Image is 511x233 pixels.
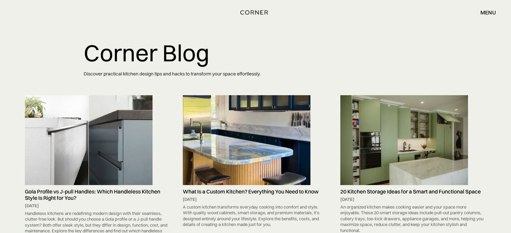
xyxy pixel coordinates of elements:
[183,202,329,229] div: A custom kitchen transforms everyday cooking into comfort and style. With quality wood cabinets, ...
[183,188,329,195] h5: What Is a Custom Kitchen? Everything You Need to Know
[25,188,171,201] h5: Gola Profile vs J-pull Handles: Which Handleless Kitchen Style Is Right for You?
[480,10,496,15] div: menu
[84,40,428,66] h1: Corner Blog
[238,8,273,17] a: home
[340,196,486,202] div: [DATE]
[25,203,171,209] div: [DATE]
[474,7,496,18] div: menu
[179,95,332,229] a: What Is a Custom Kitchen? Everything You Need to Know[DATE]A custom kitchen transforms everyday c...
[340,188,486,195] h5: 20 Kitchen Storage Ideas for a Smart and Functional Space
[183,196,329,202] div: [DATE]
[84,66,428,82] p: Discover practical kitchen design tips and hacks to transform your space effortlessly.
